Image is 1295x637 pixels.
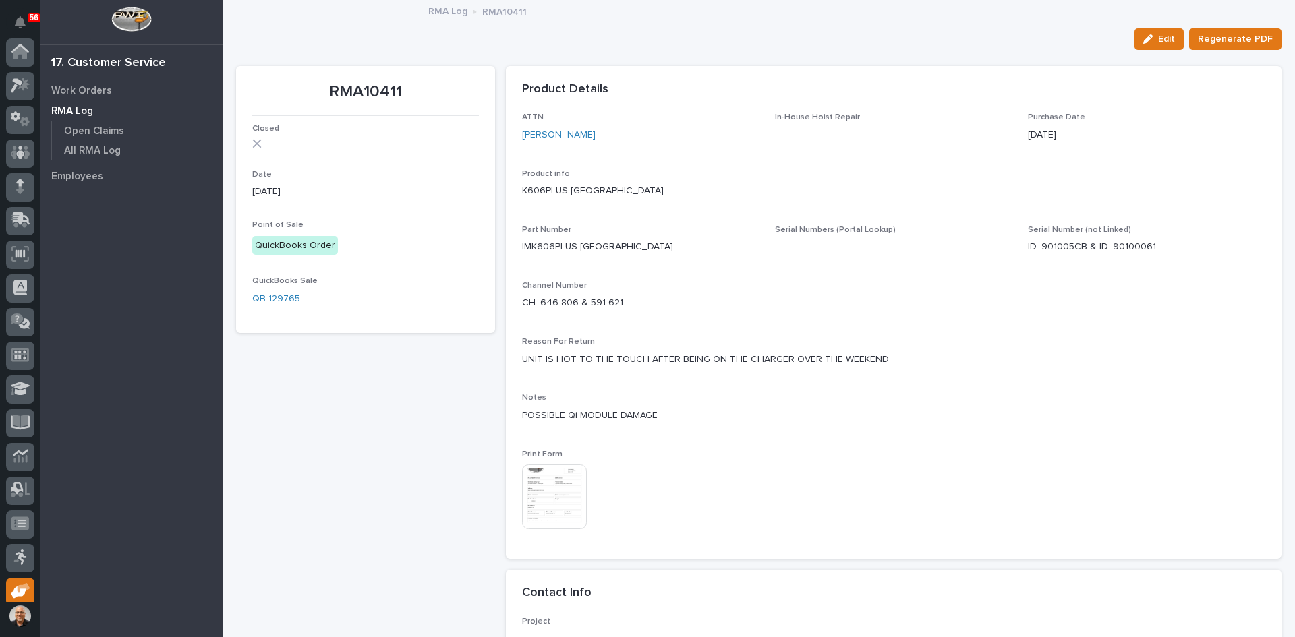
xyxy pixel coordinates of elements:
[252,292,300,306] a: QB 129765
[30,13,38,22] p: 56
[1198,31,1273,47] span: Regenerate PDF
[51,171,103,183] p: Employees
[522,617,550,626] span: Project
[522,338,595,346] span: Reason For Return
[51,85,112,97] p: Work Orders
[522,82,608,97] h2: Product Details
[428,3,467,18] a: RMA Log
[252,236,338,255] div: QuickBooks Order
[1028,113,1085,121] span: Purchase Date
[522,128,596,142] a: [PERSON_NAME]
[52,141,223,160] a: All RMA Log
[522,240,759,254] p: IMK606PLUS-[GEOGRAPHIC_DATA]
[775,128,1012,142] p: -
[522,296,759,310] p: CH: 646-806 & 591-621
[522,226,571,234] span: Part Number
[1028,240,1265,254] p: ID: 901005CB & ID: 90100061
[1028,226,1131,234] span: Serial Number (not Linked)
[252,82,479,102] p: RMA10411
[522,450,563,458] span: Print Form
[522,184,1265,198] p: K606PLUS-[GEOGRAPHIC_DATA]
[522,394,546,402] span: Notes
[775,240,1012,254] p: -
[522,353,1265,367] p: UNIT IS HOT TO THE TOUCH AFTER BEING ON THE CHARGER OVER THE WEEKEND
[40,80,223,100] a: Work Orders
[52,121,223,140] a: Open Claims
[1028,128,1265,142] p: [DATE]
[1134,28,1184,50] button: Edit
[40,166,223,186] a: Employees
[51,105,93,117] p: RMA Log
[775,113,860,121] span: In-House Hoist Repair
[6,602,34,630] button: users-avatar
[51,56,166,71] div: 17. Customer Service
[522,282,587,290] span: Channel Number
[522,408,1265,423] p: POSSIBLE Qi MODULE DAMAGE
[252,277,318,285] span: QuickBooks Sale
[111,7,151,32] img: Workspace Logo
[64,145,121,157] p: All RMA Log
[522,113,544,121] span: ATTN
[252,125,279,133] span: Closed
[1158,33,1175,45] span: Edit
[252,171,272,179] span: Date
[6,8,34,36] button: Notifications
[252,221,304,229] span: Point of Sale
[775,226,896,234] span: Serial Numbers (Portal Lookup)
[40,100,223,121] a: RMA Log
[1189,28,1282,50] button: Regenerate PDF
[17,16,34,38] div: Notifications56
[252,185,479,199] p: [DATE]
[482,3,527,18] p: RMA10411
[522,170,570,178] span: Product info
[64,125,124,138] p: Open Claims
[522,586,592,601] h2: Contact Info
